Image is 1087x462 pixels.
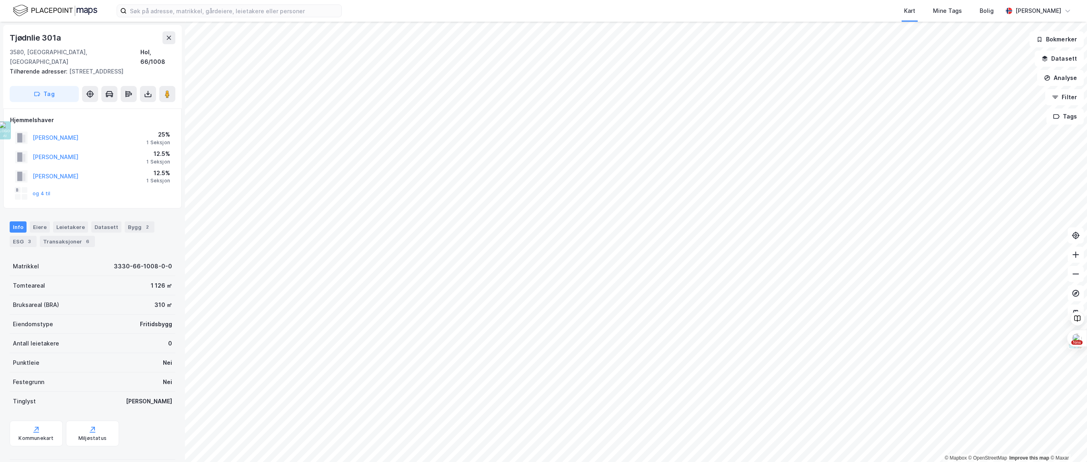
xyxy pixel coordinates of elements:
div: Kommunekart [18,435,53,442]
div: Bygg [125,221,154,233]
div: Fritidsbygg [140,319,172,329]
div: 3330-66-1008-0-0 [114,262,172,271]
button: Datasett [1035,51,1084,67]
a: Mapbox [945,455,967,461]
div: Kart [904,6,915,16]
a: Improve this map [1009,455,1049,461]
div: Eiere [30,221,50,233]
div: 25% [146,130,170,139]
iframe: Chat Widget [1047,423,1087,462]
div: Eiendomstype [13,319,53,329]
div: Datasett [91,221,121,233]
div: Info [10,221,27,233]
button: Analyse [1037,70,1084,86]
img: logo.f888ab2527a4732fd821a326f86c7f29.svg [13,4,97,18]
div: Bolig [980,6,994,16]
div: [PERSON_NAME] [1015,6,1061,16]
div: Festegrunn [13,377,44,387]
div: Tjødnlie 301a [10,31,62,44]
div: Kontrollprogram for chat [1047,423,1087,462]
button: Tags [1046,108,1084,125]
div: [PERSON_NAME] [126,397,172,406]
div: 12.5% [146,149,170,159]
div: 1 Seksjon [146,159,170,165]
div: Mine Tags [933,6,962,16]
div: 12.5% [146,168,170,178]
div: Miljøstatus [78,435,107,442]
div: 6 [84,237,92,245]
div: Nei [163,377,172,387]
div: Bruksareal (BRA) [13,300,59,310]
div: 1 126 ㎡ [151,281,172,290]
div: 0 [168,339,172,348]
a: OpenStreetMap [968,455,1007,461]
div: Antall leietakere [13,339,59,348]
div: Hol, 66/1008 [140,47,175,67]
div: Tinglyst [13,397,36,406]
div: ESG [10,236,37,247]
div: Hjemmelshaver [10,115,175,125]
div: Transaksjoner [40,236,95,247]
input: Søk på adresse, matrikkel, gårdeiere, leietakere eller personer [127,5,341,17]
button: Tag [10,86,79,102]
div: 1 Seksjon [146,178,170,184]
div: 310 ㎡ [154,300,172,310]
span: Tilhørende adresser: [10,68,69,75]
div: 2 [143,223,151,231]
div: Leietakere [53,221,88,233]
button: Bokmerker [1029,31,1084,47]
div: Nei [163,358,172,368]
div: Punktleie [13,358,39,368]
div: 3580, [GEOGRAPHIC_DATA], [GEOGRAPHIC_DATA] [10,47,140,67]
div: [STREET_ADDRESS] [10,67,169,76]
div: 1 Seksjon [146,139,170,146]
button: Filter [1045,89,1084,105]
div: Matrikkel [13,262,39,271]
div: 3 [25,237,33,245]
div: Tomteareal [13,281,45,290]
